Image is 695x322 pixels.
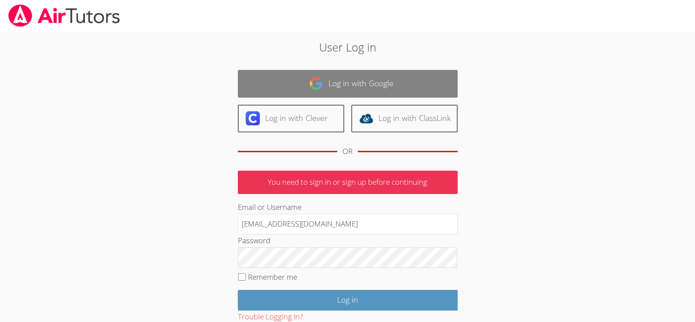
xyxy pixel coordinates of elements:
[238,290,458,311] input: Log in
[7,4,121,27] img: airtutors_banner-c4298cdbf04f3fff15de1276eac7730deb9818008684d7c2e4769d2f7ddbe033.png
[160,39,535,55] h2: User Log in
[359,111,373,125] img: classlink-logo-d6bb404cc1216ec64c9a2012d9dc4662098be43eaf13dc465df04b49fa7ab582.svg
[309,77,323,91] img: google-logo-50288ca7cdecda66e5e0955fdab243c47b7ad437acaf1139b6f446037453330a.svg
[238,105,344,132] a: Log in with Clever
[238,202,302,212] label: Email or Username
[342,145,353,158] div: OR
[238,235,270,245] label: Password
[248,272,297,282] label: Remember me
[351,105,458,132] a: Log in with ClassLink
[238,70,458,98] a: Log in with Google
[238,171,458,194] p: You need to sign in or sign up before continuing
[246,111,260,125] img: clever-logo-6eab21bc6e7a338710f1a6ff85c0baf02591cd810cc4098c63d3a4b26e2feb20.svg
